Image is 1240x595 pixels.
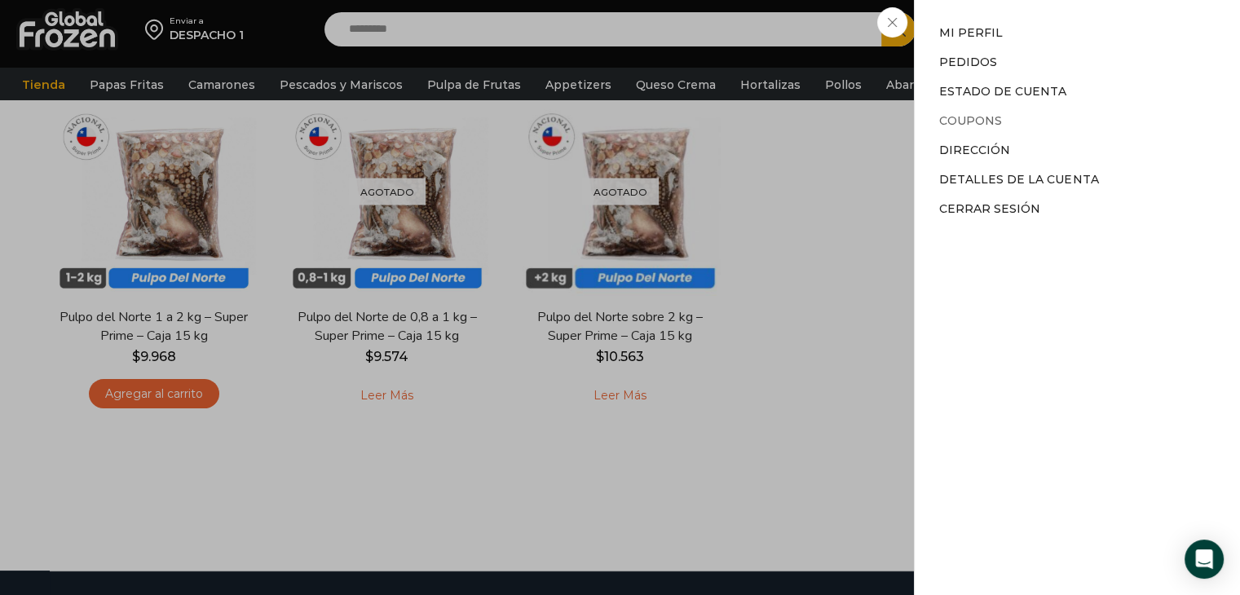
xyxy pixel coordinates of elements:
div: Open Intercom Messenger [1185,540,1224,579]
a: Estado de Cuenta [939,84,1066,99]
a: Coupons [939,113,1002,128]
a: Dirección [939,143,1010,157]
a: Detalles de la cuenta [939,172,1098,187]
a: Cerrar sesión [939,201,1040,216]
a: Mi perfil [939,25,1003,40]
a: Pedidos [939,55,997,69]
